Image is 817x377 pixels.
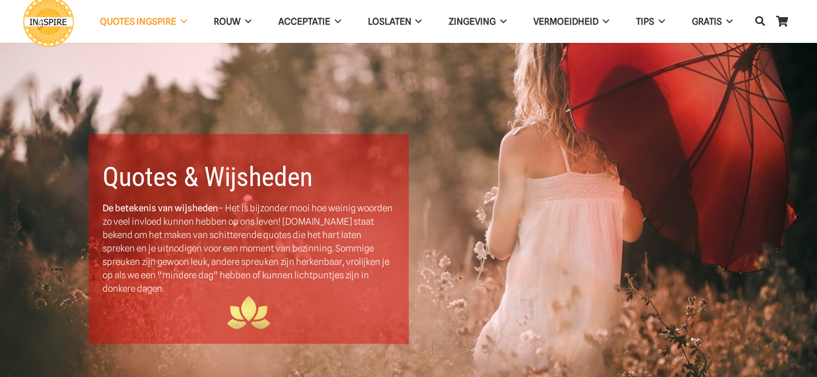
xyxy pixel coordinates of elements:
span: Loslaten [368,16,411,27]
a: TIPS [623,8,678,35]
span: GRATIS [692,16,722,27]
a: Zoeken [749,9,771,34]
span: QUOTES INGSPIRE [100,16,176,27]
a: ROUW [200,8,265,35]
span: Zingeving [449,16,496,27]
span: ROUW [214,16,241,27]
img: ingspire [227,295,270,330]
span: Acceptatie [278,16,330,27]
span: – Het is bijzonder mooi hoe weinig woorden zo veel invloed kunnen hebben op ons leven! [DOMAIN_NA... [103,203,393,294]
a: Acceptatie [265,8,355,35]
span: TIPS [636,16,654,27]
b: Quotes & Wijsheden [103,161,313,193]
a: VERMOEIDHEID [520,8,623,35]
strong: De betekenis van wijsheden [103,203,218,213]
a: GRATIS [678,8,746,35]
a: Zingeving [435,8,520,35]
span: VERMOEIDHEID [533,16,598,27]
a: Loslaten [355,8,436,35]
a: QUOTES INGSPIRE [86,8,200,35]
